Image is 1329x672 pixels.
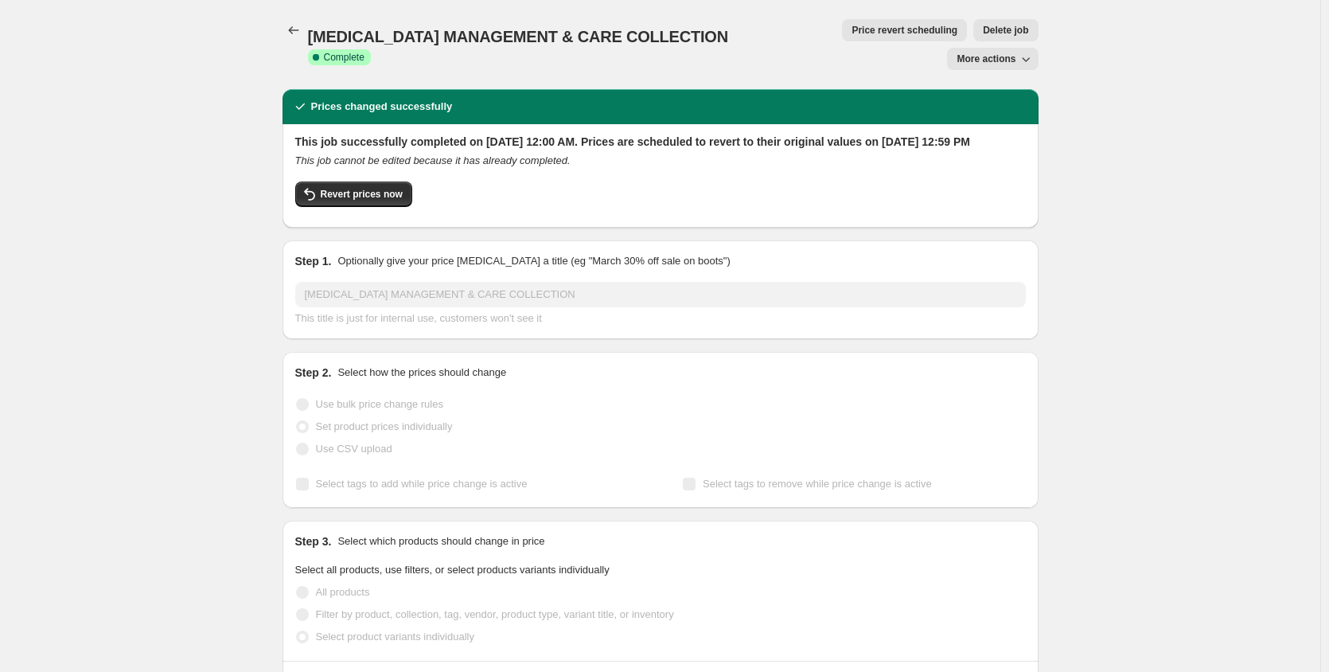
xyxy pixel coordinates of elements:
h2: This job successfully completed on [DATE] 12:00 AM. Prices are scheduled to revert to their origi... [295,134,1026,150]
h2: Step 2. [295,365,332,381]
p: Optionally give your price [MEDICAL_DATA] a title (eg "March 30% off sale on boots") [337,253,730,269]
button: Price change jobs [283,19,305,41]
span: Use bulk price change rules [316,398,443,410]
span: Use CSV upload [316,443,392,455]
span: Select product variants individually [316,631,474,643]
span: Select tags to remove while price change is active [703,478,932,490]
span: Select tags to add while price change is active [316,478,528,490]
span: Complete [324,51,364,64]
button: Revert prices now [295,182,412,207]
span: Select all products, use filters, or select products variants individually [295,564,610,576]
button: Delete job [973,19,1038,41]
span: Filter by product, collection, tag, vendor, product type, variant title, or inventory [316,608,674,620]
span: More actions [957,53,1015,65]
input: 30% off holiday sale [295,282,1026,307]
span: Price revert scheduling [852,24,957,37]
h2: Prices changed successfully [311,99,453,115]
span: Revert prices now [321,188,403,201]
p: Select how the prices should change [337,365,506,381]
i: This job cannot be edited because it has already completed. [295,154,571,166]
span: This title is just for internal use, customers won't see it [295,312,542,324]
span: Set product prices individually [316,420,453,432]
span: [MEDICAL_DATA] MANAGEMENT & CARE COLLECTION [308,28,728,45]
button: Price revert scheduling [842,19,967,41]
span: All products [316,586,370,598]
h2: Step 3. [295,533,332,549]
span: Delete job [983,24,1028,37]
h2: Step 1. [295,253,332,269]
button: More actions [947,48,1038,70]
p: Select which products should change in price [337,533,544,549]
